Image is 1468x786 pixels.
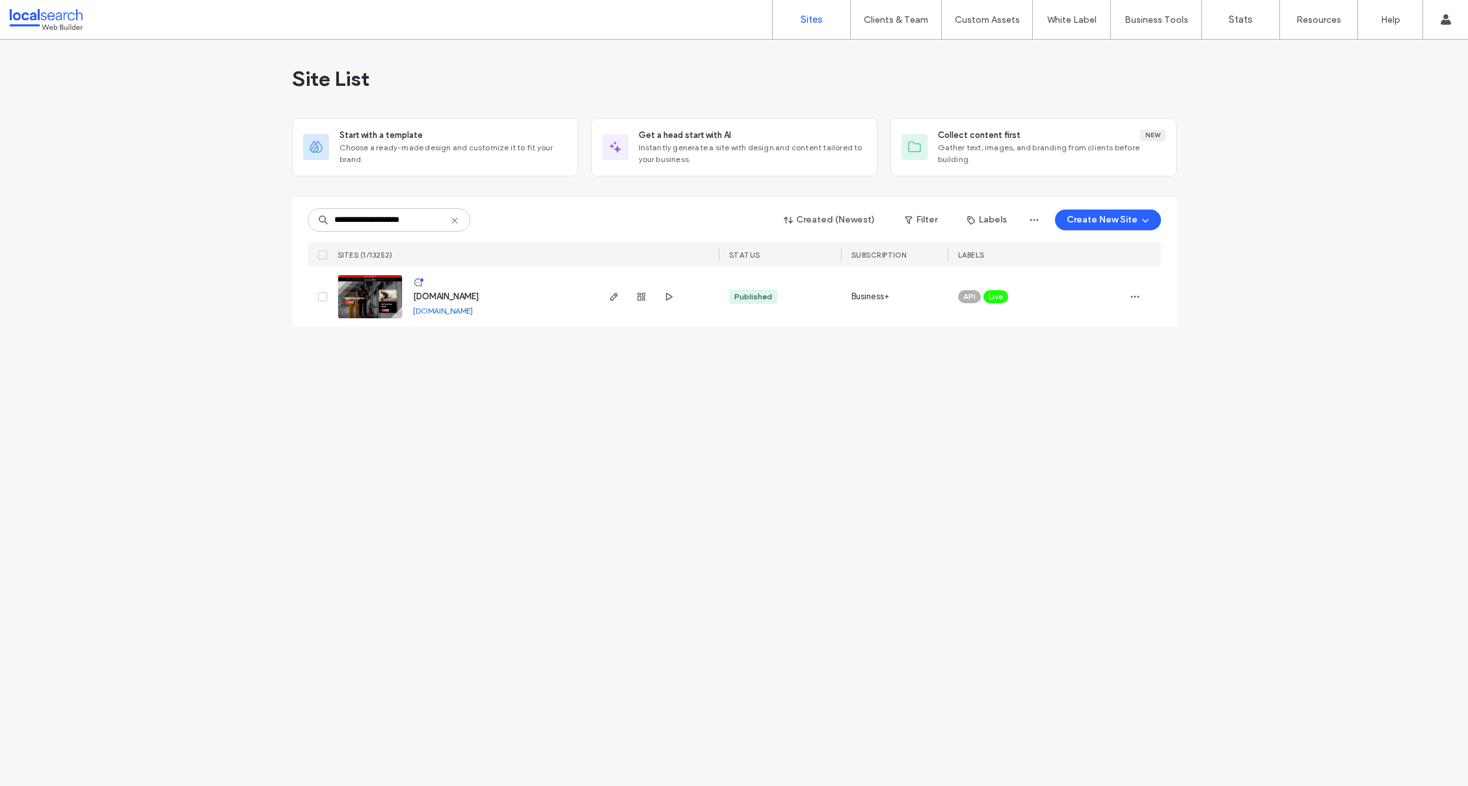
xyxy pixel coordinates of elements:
span: API [963,291,976,303]
span: LABELS [958,251,985,260]
span: Get a head start with AI [639,129,731,142]
span: Start with a template [340,129,423,142]
div: Start with a templateChoose a ready-made design and customize it to fit your brand. [292,118,578,176]
label: Custom Assets [955,14,1020,25]
span: SITES (1/13252) [338,251,393,260]
div: New [1140,129,1166,141]
label: Stats [1229,14,1253,25]
label: Clients & Team [864,14,928,25]
button: Create New Site [1055,210,1161,230]
label: Sites [801,14,823,25]
span: Choose a ready-made design and customize it to fit your brand. [340,142,567,165]
span: SUBSCRIPTION [851,251,907,260]
span: Collect content first [938,129,1021,142]
div: Published [734,291,772,303]
label: Resources [1296,14,1341,25]
span: Instantly generate a site with design and content tailored to your business. [639,142,866,165]
label: White Label [1047,14,1097,25]
span: Live [989,291,1003,303]
span: Gather text, images, and branding from clients before building. [938,142,1166,165]
a: [DOMAIN_NAME] [413,306,473,316]
button: Created (Newest) [773,210,887,230]
span: STATUS [729,251,760,260]
span: Site List [292,66,369,92]
div: Collect content firstNewGather text, images, and branding from clients before building. [890,118,1177,176]
label: Help [1381,14,1400,25]
span: Business+ [851,290,890,303]
div: Get a head start with AIInstantly generate a site with design and content tailored to your business. [591,118,877,176]
label: Business Tools [1125,14,1188,25]
a: [DOMAIN_NAME] [413,291,479,301]
button: Filter [892,210,950,230]
button: Labels [955,210,1019,230]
